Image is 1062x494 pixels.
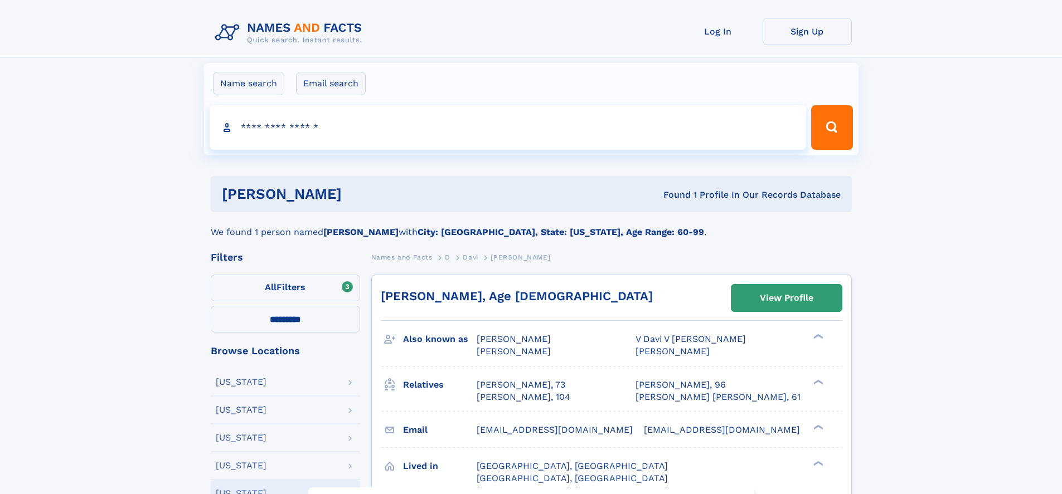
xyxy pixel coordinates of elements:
[211,18,371,48] img: Logo Names and Facts
[477,461,668,471] span: [GEOGRAPHIC_DATA], [GEOGRAPHIC_DATA]
[216,405,266,414] div: [US_STATE]
[211,212,852,239] div: We found 1 person named with .
[760,285,813,311] div: View Profile
[463,253,478,261] span: Davi
[636,346,710,356] span: [PERSON_NAME]
[216,433,266,442] div: [US_STATE]
[216,461,266,470] div: [US_STATE]
[211,252,360,262] div: Filters
[463,250,478,264] a: Davi
[673,18,763,45] a: Log In
[445,253,450,261] span: D
[381,289,653,303] a: [PERSON_NAME], Age [DEMOGRAPHIC_DATA]
[636,391,801,403] a: [PERSON_NAME] [PERSON_NAME], 61
[265,282,277,292] span: All
[636,334,746,344] span: V Davi V [PERSON_NAME]
[222,187,503,201] h1: [PERSON_NAME]
[811,333,824,340] div: ❯
[811,459,824,467] div: ❯
[403,375,477,394] h3: Relatives
[211,275,360,301] label: Filters
[644,424,800,435] span: [EMAIL_ADDRESS][DOMAIN_NAME]
[213,72,284,95] label: Name search
[477,391,570,403] a: [PERSON_NAME], 104
[491,253,550,261] span: [PERSON_NAME]
[477,424,633,435] span: [EMAIL_ADDRESS][DOMAIN_NAME]
[371,250,433,264] a: Names and Facts
[211,346,360,356] div: Browse Locations
[477,334,551,344] span: [PERSON_NAME]
[477,346,551,356] span: [PERSON_NAME]
[403,457,477,476] h3: Lived in
[811,105,852,150] button: Search Button
[323,227,399,237] b: [PERSON_NAME]
[418,227,704,237] b: City: [GEOGRAPHIC_DATA], State: [US_STATE], Age Range: 60-99
[811,423,824,431] div: ❯
[403,330,477,349] h3: Also known as
[216,378,266,387] div: [US_STATE]
[763,18,852,45] a: Sign Up
[403,420,477,439] h3: Email
[445,250,450,264] a: D
[731,285,842,311] a: View Profile
[477,473,668,483] span: [GEOGRAPHIC_DATA], [GEOGRAPHIC_DATA]
[210,105,807,150] input: search input
[636,379,726,391] a: [PERSON_NAME], 96
[502,189,841,201] div: Found 1 Profile In Our Records Database
[811,378,824,385] div: ❯
[296,72,366,95] label: Email search
[477,379,565,391] a: [PERSON_NAME], 73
